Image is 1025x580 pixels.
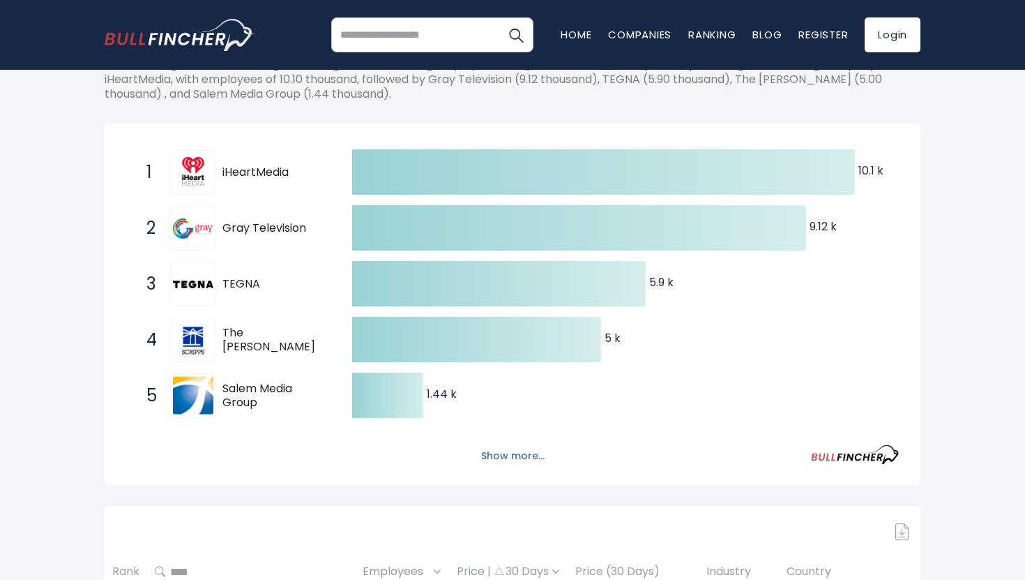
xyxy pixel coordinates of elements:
[858,163,883,179] text: 10.1 k
[427,386,457,402] text: 1.44 k
[139,216,153,240] span: 2
[139,161,153,184] span: 1
[222,221,328,236] span: Gray Television
[688,27,736,42] a: Ranking
[222,165,328,180] span: iHeartMedia
[810,218,837,235] text: 9.12 k
[173,320,213,360] img: The E.W. Scripps
[222,326,328,355] span: The [PERSON_NAME]
[473,445,553,468] button: Show more...
[499,17,533,52] button: Search
[608,27,671,42] a: Companies
[649,274,674,290] text: 5.9 k
[139,272,153,296] span: 3
[222,382,328,411] span: Salem Media Group
[105,58,920,101] p: The following shows the ranking of the largest Broadcasting employer in the [GEOGRAPHIC_DATA]. Th...
[561,27,591,42] a: Home
[865,17,920,52] a: Login
[105,19,255,51] a: Go to homepage
[139,384,153,408] span: 5
[743,550,772,563] a: Sign in
[173,218,213,239] img: Gray Television
[752,27,782,42] a: Blog
[457,565,560,579] div: Price | 30 Days
[605,330,621,346] text: 5 k
[798,27,848,42] a: Register
[173,375,213,416] img: Salem Media Group
[173,152,213,193] img: iHeartMedia
[173,281,213,288] img: TEGNA
[105,19,255,51] img: bullfincher logo
[222,277,328,292] span: TEGNA
[139,328,153,352] span: 4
